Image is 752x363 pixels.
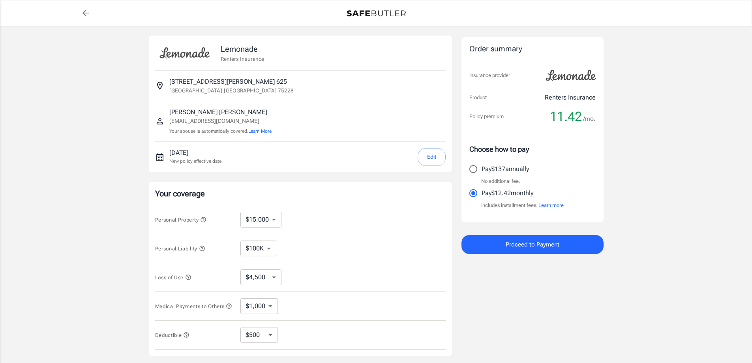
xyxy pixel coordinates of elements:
[221,43,264,55] p: Lemonade
[155,81,165,90] svg: Insured address
[583,113,596,124] span: /mo.
[469,71,510,79] p: Insurance provider
[155,244,205,253] button: Personal Liability
[169,87,294,94] p: [GEOGRAPHIC_DATA] , [GEOGRAPHIC_DATA] 75228
[482,188,533,198] p: Pay $12.42 monthly
[469,144,596,154] p: Choose how to pay
[155,275,191,280] span: Loss of Use
[169,77,287,87] p: [STREET_ADDRESS][PERSON_NAME] 625
[155,246,205,252] span: Personal Liability
[155,217,206,223] span: Personal Property
[221,55,264,63] p: Renters Insurance
[482,164,529,174] p: Pay $137 annually
[169,148,221,158] p: [DATE]
[169,128,272,135] p: Your spouse is automatically covered.
[169,158,221,165] p: New policy effective date
[169,117,272,125] p: [EMAIL_ADDRESS][DOMAIN_NAME]
[155,215,206,224] button: Personal Property
[545,93,596,102] p: Renters Insurance
[461,235,604,254] button: Proceed to Payment
[155,303,233,309] span: Medical Payments to Others
[418,148,446,166] button: Edit
[155,273,191,282] button: Loss of Use
[155,152,165,162] svg: New policy start date
[155,188,446,199] p: Your coverage
[248,128,272,135] button: Learn More
[155,332,190,338] span: Deductible
[155,330,190,340] button: Deductible
[155,117,165,126] svg: Insured person
[550,109,582,124] span: 11.42
[469,94,487,102] p: Product
[347,10,406,17] img: Back to quotes
[538,201,564,209] button: Learn more
[506,239,559,250] span: Proceed to Payment
[155,301,233,311] button: Medical Payments to Others
[541,64,600,87] img: Lemonade
[155,42,214,64] img: Lemonade
[481,201,564,209] p: Includes installment fees.
[481,177,520,185] p: No additional fee.
[469,43,596,55] div: Order summary
[469,113,504,120] p: Policy premium
[169,107,272,117] p: [PERSON_NAME] [PERSON_NAME]
[78,5,94,21] a: back to quotes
